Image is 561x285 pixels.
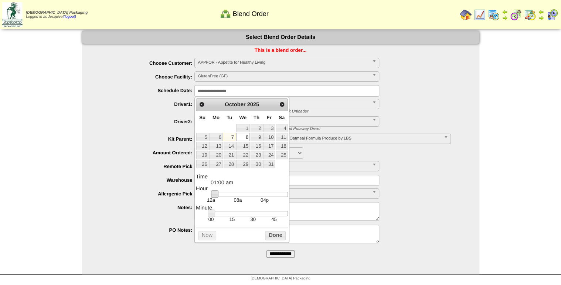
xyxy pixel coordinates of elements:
a: 2 [251,124,262,132]
img: calendarcustomer.gif [546,9,558,21]
a: 21 [224,151,235,159]
div: * Driver 2: Shipment Truck Loader OR Receiving Load Putaway Driver [189,127,479,131]
span: Next [279,101,285,107]
label: Choose Customer: [97,60,195,66]
div: * Driver 1: Shipment Load Picker OR Receiving Truck Unloader [189,109,479,114]
td: 45 [263,216,285,222]
td: 30 [242,216,263,222]
a: 7 [224,133,235,141]
dt: Minute [196,205,288,211]
a: Prev [197,100,207,109]
span: Thursday [254,115,259,120]
td: 00 [201,216,222,222]
a: 17 [263,142,275,150]
a: 4 [276,124,288,132]
a: 15 [236,142,250,150]
dd: 01:00 am [211,180,288,186]
label: Kit Parent: [97,136,195,142]
span: Sunday [199,115,205,120]
a: 30 [251,160,262,168]
span: Wednesday [239,115,246,120]
label: Schedule Date: [97,88,195,93]
label: Notes: [97,205,195,210]
img: network.png [220,8,231,20]
span: 2025 [247,102,259,108]
a: 20 [209,151,222,159]
a: 12 [196,142,208,150]
label: Allergenic Pick [97,191,195,197]
span: Prev [199,101,205,107]
span: Logged in as Jesquivel [26,11,88,19]
button: Done [265,231,286,240]
span: Monday [212,115,220,120]
img: calendarinout.gif [524,9,536,21]
a: 6 [209,133,222,141]
label: PO Notes: [97,227,195,233]
td: 15 [221,216,242,222]
span: Blend Order [233,10,269,18]
a: 3 [263,124,275,132]
img: calendarprod.gif [488,9,500,21]
a: Next [277,100,287,109]
span: Saturday [279,115,285,120]
a: 23 [251,151,262,159]
a: 24 [263,151,275,159]
button: Now [198,231,216,240]
span: 15-00688: WIP - PE MAple Cinnamon Roll Protein Oatmeal Formula Produce by LBS [198,134,441,143]
span: October [225,102,245,108]
img: arrowleft.gif [538,9,544,15]
td: 08a [224,197,251,203]
span: APPFOR - Appetite for Healthy Living [198,58,369,67]
td: 12a [198,197,224,203]
td: 04p [251,197,278,203]
div: This is a blend order... [82,47,479,53]
label: Choose Facility: [97,74,195,80]
label: Driver2: [97,119,195,124]
dt: Time [196,174,288,180]
span: [DEMOGRAPHIC_DATA] Packaging [251,276,310,281]
label: Amount Ordered: [97,150,195,155]
a: 18 [276,142,288,150]
span: Tuesday [227,115,232,120]
a: 16 [251,142,262,150]
a: (logout) [64,15,76,19]
a: 29 [236,160,250,168]
img: line_graph.gif [474,9,486,21]
span: Friday [266,115,271,120]
a: 1 [236,124,250,132]
label: Driver1: [97,101,195,107]
a: 22 [236,151,250,159]
img: arrowleft.gif [502,9,508,15]
span: GlutenFree (GF) [198,72,369,81]
img: arrowright.gif [538,15,544,21]
a: 10 [263,133,275,141]
a: 31 [263,160,275,168]
a: 27 [209,160,222,168]
a: 25 [276,151,288,159]
a: 13 [209,142,222,150]
dt: Hour [196,186,288,192]
img: zoroco-logo-small.webp [2,2,23,27]
label: Remote Pick [97,164,195,169]
a: 26 [196,160,208,168]
a: 19 [196,151,208,159]
img: arrowright.gif [502,15,508,21]
div: Select Blend Order Details [82,31,479,44]
a: 8 [236,133,250,141]
a: 11 [276,133,288,141]
a: 9 [251,133,262,141]
label: Warehouse [97,177,195,183]
span: [DEMOGRAPHIC_DATA] Packaging [26,11,88,15]
a: 14 [224,142,235,150]
img: home.gif [460,9,472,21]
a: 5 [196,133,208,141]
a: 28 [224,160,235,168]
img: calendarblend.gif [510,9,522,21]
